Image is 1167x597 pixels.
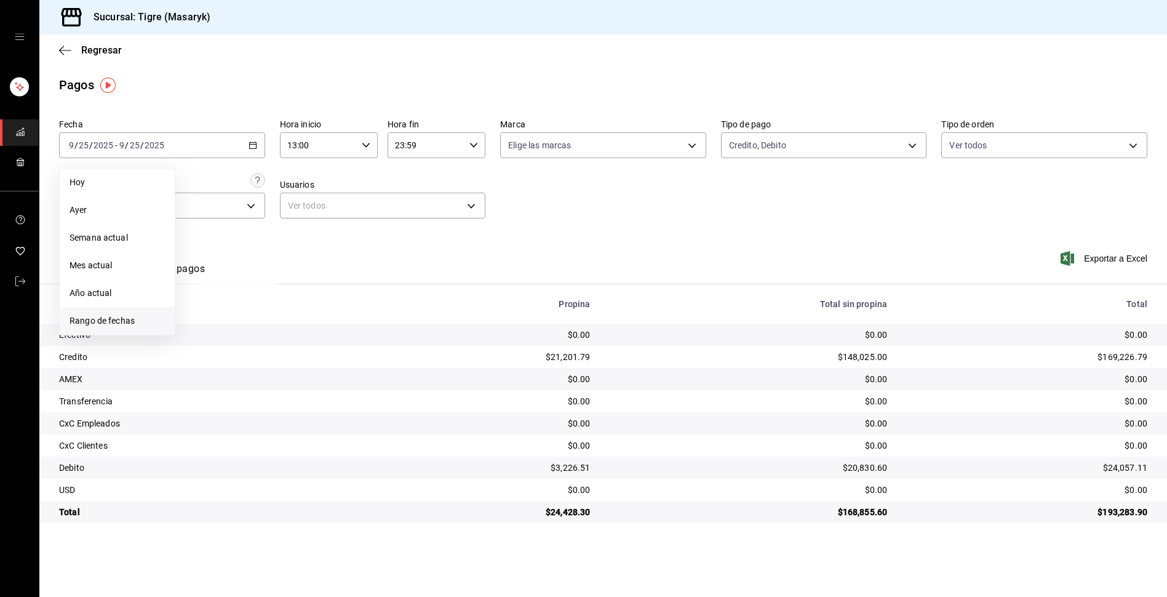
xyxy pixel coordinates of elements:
div: $0.00 [907,395,1147,407]
div: $193,283.90 [907,506,1147,518]
div: $21,201.79 [391,351,590,363]
span: / [125,140,129,150]
input: -- [119,140,125,150]
input: -- [68,140,74,150]
button: open drawer [15,32,25,42]
div: Propina [391,299,590,309]
span: Año actual [70,287,165,300]
div: Debito [59,462,371,474]
div: Transferencia [59,395,371,407]
label: Fecha [59,120,265,129]
div: Total sin propina [610,299,888,309]
div: $168,855.60 [610,506,888,518]
div: $0.00 [610,373,888,385]
div: Pagos [59,76,94,94]
div: Efectivo [59,329,371,341]
input: ---- [93,140,114,150]
span: Credito, Debito [729,139,786,151]
div: $169,226.79 [907,351,1147,363]
div: $0.00 [907,329,1147,341]
button: Regresar [59,44,122,56]
label: Marca [500,120,706,129]
div: Ver todos [280,193,486,218]
h3: Sucursal: Tigre (Masaryk) [84,10,210,25]
div: $0.00 [391,484,590,496]
div: Tipo de pago [59,299,371,309]
label: Usuarios [280,180,486,189]
div: $0.00 [391,439,590,452]
div: $0.00 [907,439,1147,452]
img: Tooltip marker [100,78,116,93]
div: $0.00 [610,417,888,430]
label: Tipo de pago [721,120,927,129]
div: $0.00 [907,373,1147,385]
span: Regresar [81,44,122,56]
span: Ver todos [949,139,987,151]
span: / [74,140,78,150]
input: -- [78,140,89,150]
div: $3,226.51 [391,462,590,474]
div: CxC Clientes [59,439,371,452]
button: Ver pagos [159,263,205,284]
button: Exportar a Excel [1063,251,1147,266]
div: $24,057.11 [907,462,1147,474]
div: $148,025.00 [610,351,888,363]
div: Total [907,299,1147,309]
span: Rango de fechas [70,315,165,327]
span: Hoy [70,176,165,189]
div: $0.00 [907,417,1147,430]
div: $0.00 [391,417,590,430]
div: $24,428.30 [391,506,590,518]
span: / [140,140,144,150]
div: CxC Empleados [59,417,371,430]
span: Elige las marcas [508,139,571,151]
label: Hora inicio [280,120,378,129]
div: AMEX [59,373,371,385]
div: USD [59,484,371,496]
div: $0.00 [391,373,590,385]
div: $0.00 [391,329,590,341]
div: $0.00 [610,439,888,452]
span: Mes actual [70,259,165,272]
span: Semana actual [70,231,165,244]
input: -- [129,140,140,150]
div: $0.00 [610,329,888,341]
div: Total [59,506,371,518]
span: - [115,140,117,150]
div: $0.00 [391,395,590,407]
div: $0.00 [610,484,888,496]
div: Credito [59,351,371,363]
span: / [89,140,93,150]
label: Tipo de orden [941,120,1147,129]
div: $0.00 [907,484,1147,496]
label: Hora fin [388,120,485,129]
div: $0.00 [610,395,888,407]
input: ---- [144,140,165,150]
div: $20,830.60 [610,462,888,474]
span: Ayer [70,204,165,217]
